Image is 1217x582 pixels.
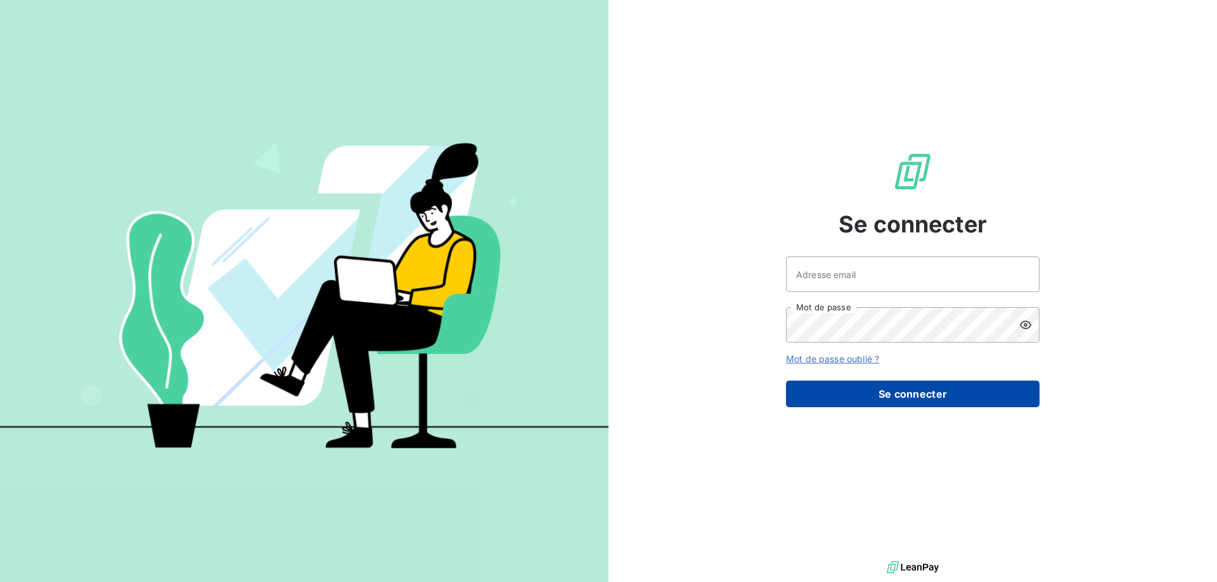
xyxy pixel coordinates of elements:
[892,151,933,192] img: Logo LeanPay
[839,207,987,241] span: Se connecter
[786,256,1040,292] input: placeholder
[786,381,1040,407] button: Se connecter
[887,558,939,577] img: logo
[786,353,879,364] a: Mot de passe oublié ?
